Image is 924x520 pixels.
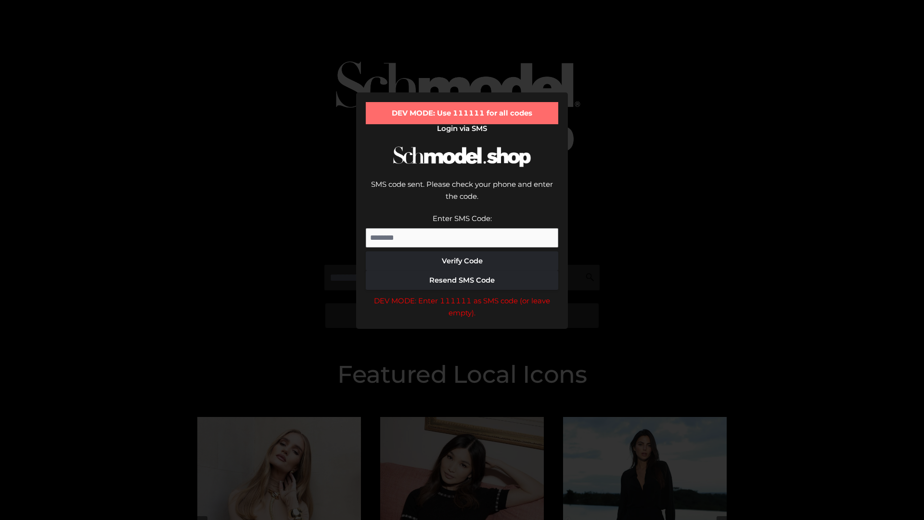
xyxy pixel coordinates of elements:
[390,138,534,176] img: Schmodel Logo
[366,124,558,133] h2: Login via SMS
[433,214,492,223] label: Enter SMS Code:
[366,102,558,124] div: DEV MODE: Use 111111 for all codes
[366,295,558,319] div: DEV MODE: Enter 111111 as SMS code (or leave empty).
[366,271,558,290] button: Resend SMS Code
[366,251,558,271] button: Verify Code
[366,178,558,212] div: SMS code sent. Please check your phone and enter the code.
